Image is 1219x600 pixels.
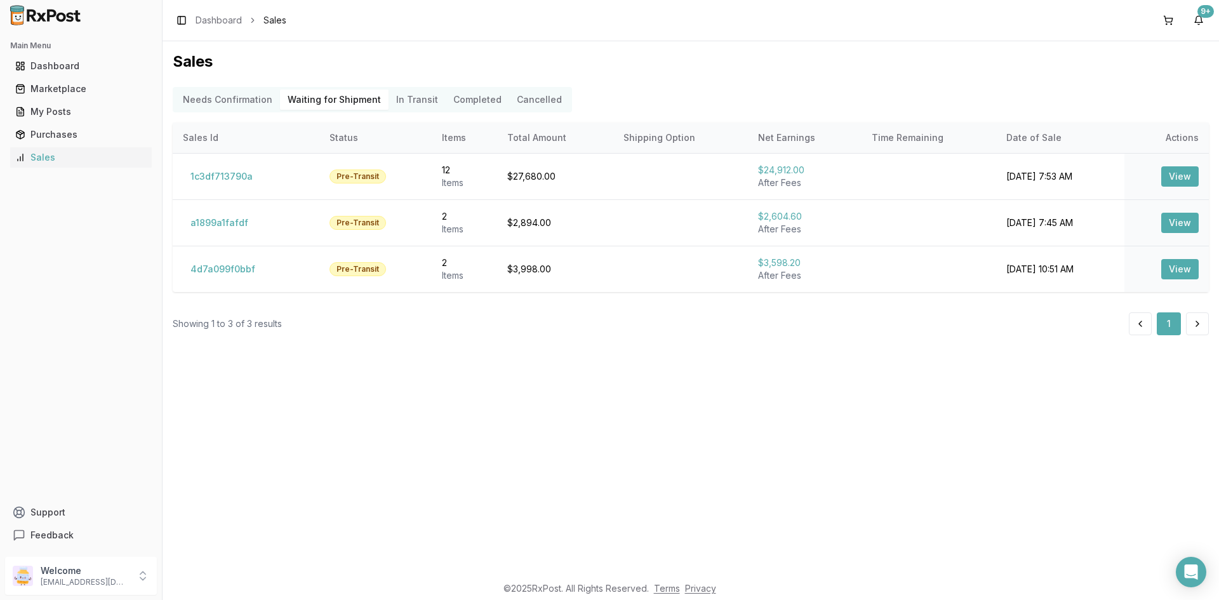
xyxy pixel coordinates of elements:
p: [EMAIL_ADDRESS][DOMAIN_NAME] [41,577,129,587]
div: Dashboard [15,60,147,72]
button: 1 [1157,312,1181,335]
th: Date of Sale [996,123,1124,153]
button: Completed [446,90,509,110]
th: Total Amount [497,123,613,153]
div: My Posts [15,105,147,118]
a: Purchases [10,123,152,146]
button: Marketplace [5,79,157,99]
th: Actions [1124,123,1209,153]
button: Support [5,501,157,524]
button: Purchases [5,124,157,145]
a: Dashboard [196,14,242,27]
button: My Posts [5,102,157,122]
div: Item s [442,223,486,236]
div: [DATE] 7:45 AM [1006,217,1114,229]
button: 4d7a099f0bbf [183,259,263,279]
div: After Fees [758,177,851,189]
button: 9+ [1189,10,1209,30]
button: View [1161,213,1199,233]
div: $3,998.00 [507,263,603,276]
div: Pre-Transit [330,262,386,276]
button: Waiting for Shipment [280,90,389,110]
div: $27,680.00 [507,170,603,183]
th: Time Remaining [862,123,996,153]
div: After Fees [758,223,851,236]
div: 12 [442,164,486,177]
div: $2,894.00 [507,217,603,229]
button: Needs Confirmation [175,90,280,110]
a: My Posts [10,100,152,123]
button: View [1161,259,1199,279]
div: [DATE] 7:53 AM [1006,170,1114,183]
button: Dashboard [5,56,157,76]
div: $2,604.60 [758,210,851,223]
div: 9+ [1197,5,1214,18]
th: Items [432,123,496,153]
div: Pre-Transit [330,170,386,183]
p: Welcome [41,564,129,577]
button: In Transit [389,90,446,110]
button: a1899a1fafdf [183,213,256,233]
h2: Main Menu [10,41,152,51]
div: Sales [15,151,147,164]
div: Open Intercom Messenger [1176,557,1206,587]
a: Dashboard [10,55,152,77]
button: Sales [5,147,157,168]
button: View [1161,166,1199,187]
a: Sales [10,146,152,169]
img: RxPost Logo [5,5,86,25]
div: Item s [442,177,486,189]
span: Feedback [30,529,74,542]
a: Marketplace [10,77,152,100]
th: Net Earnings [748,123,862,153]
div: Purchases [15,128,147,141]
button: Feedback [5,524,157,547]
button: 1c3df713790a [183,166,260,187]
button: Cancelled [509,90,570,110]
div: Showing 1 to 3 of 3 results [173,317,282,330]
div: After Fees [758,269,851,282]
th: Sales Id [173,123,319,153]
a: Privacy [685,583,716,594]
div: [DATE] 10:51 AM [1006,263,1114,276]
th: Status [319,123,432,153]
div: $24,912.00 [758,164,851,177]
nav: breadcrumb [196,14,286,27]
div: Pre-Transit [330,216,386,230]
img: User avatar [13,566,33,586]
div: Marketplace [15,83,147,95]
th: Shipping Option [613,123,748,153]
div: $3,598.20 [758,257,851,269]
div: Item s [442,269,486,282]
span: Sales [263,14,286,27]
div: 2 [442,257,486,269]
a: Terms [654,583,680,594]
div: 2 [442,210,486,223]
h1: Sales [173,51,1209,72]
